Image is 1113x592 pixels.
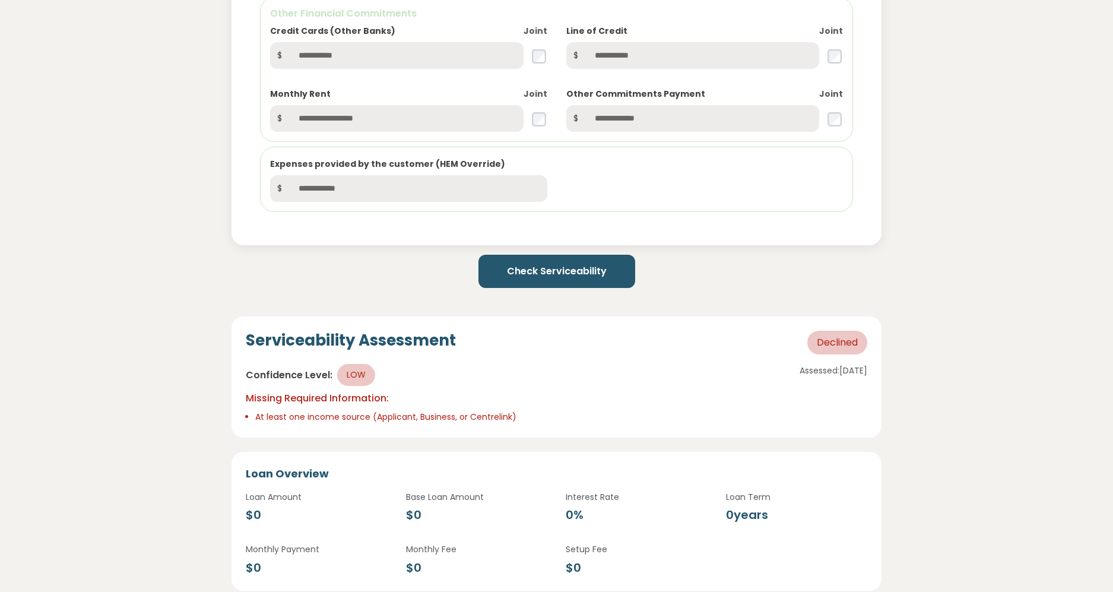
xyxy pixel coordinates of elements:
label: Expenses provided by the customer (HEM Override) [270,158,505,170]
label: Credit Cards (Other Banks) [270,25,395,37]
p: Interest Rate [566,490,707,504]
span: $ [270,175,289,202]
h5: Loan Overview [246,466,867,481]
span: $ [270,105,289,132]
label: Other Commitments Payment [566,88,705,100]
h4: Serviceability Assessment [246,331,456,351]
span: $ [566,105,585,132]
p: Loan Term [726,490,867,504]
p: Assessed: [DATE] [673,364,867,377]
span: Confidence Level: [246,368,332,382]
label: Joint [819,25,843,37]
label: Joint [819,88,843,100]
div: $0 [246,506,387,524]
span: $ [566,42,585,69]
div: $0 [246,559,387,577]
label: Joint [524,88,547,100]
h6: Other Financial Commitments [270,7,843,20]
div: $0 [406,506,547,524]
span: LOW [337,364,375,386]
span: $ [270,42,289,69]
label: Joint [524,25,547,37]
p: Setup Fee [566,543,707,556]
p: Missing Required Information: [246,391,654,406]
label: Line of Credit [566,25,627,37]
li: At least one income source (Applicant, Business, or Centrelink) [255,411,654,423]
p: Monthly Fee [406,543,547,556]
div: 0 years [726,506,867,524]
span: Declined [807,331,867,354]
div: $0 [566,559,707,577]
button: Check Serviceability [478,255,635,288]
div: $0 [406,559,547,577]
p: Monthly Payment [246,543,387,556]
iframe: Chat Widget [1054,535,1113,592]
label: Monthly Rent [270,88,331,100]
p: Base Loan Amount [406,490,547,504]
div: 0 % [566,506,707,524]
p: Loan Amount [246,490,387,504]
